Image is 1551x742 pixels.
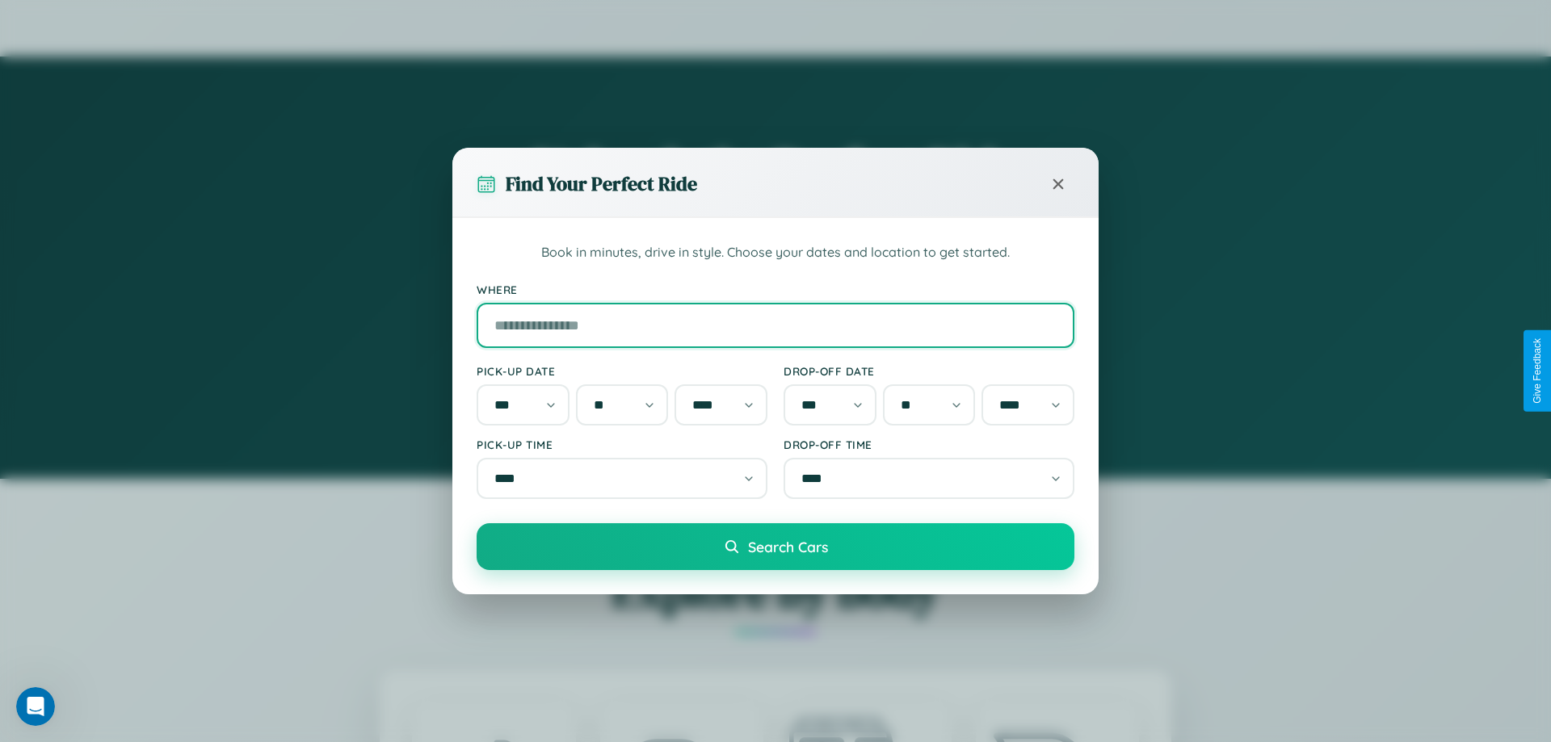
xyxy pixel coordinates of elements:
label: Where [477,283,1074,296]
button: Search Cars [477,523,1074,570]
label: Pick-up Time [477,438,767,451]
span: Search Cars [748,538,828,555]
label: Pick-up Date [477,364,767,378]
p: Book in minutes, drive in style. Choose your dates and location to get started. [477,242,1074,263]
label: Drop-off Time [784,438,1074,451]
label: Drop-off Date [784,364,1074,378]
h3: Find Your Perfect Ride [506,170,697,197]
